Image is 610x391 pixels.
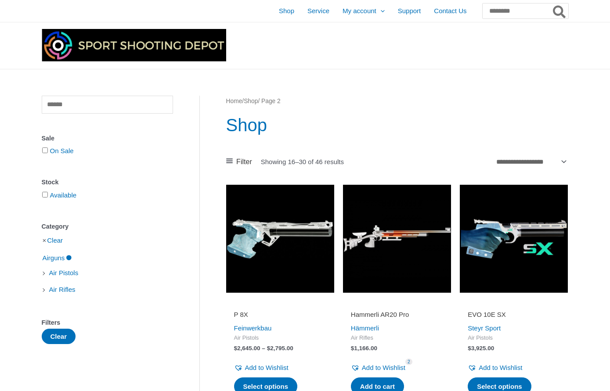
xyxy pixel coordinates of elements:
[226,96,568,107] nav: Breadcrumb
[267,345,293,352] bdi: 2,795.00
[351,345,377,352] bdi: 1,166.00
[234,310,326,319] h2: P 8X
[351,345,354,352] span: $
[42,329,76,344] button: Clear
[405,359,412,365] span: 2
[351,334,443,342] span: Air Rifles
[42,29,226,61] img: Sport Shooting Depot
[468,334,560,342] span: Air Pistols
[48,269,79,276] a: Air Pistols
[351,324,379,332] a: Hämmerli
[468,310,560,319] h2: EVO 10E SX
[493,155,568,168] select: Shop order
[236,155,252,169] span: Filter
[42,316,173,329] div: Filters
[343,185,451,293] img: Hämmerli AR20 Pro
[226,113,568,137] h1: Shop
[234,310,326,322] a: P 8X
[42,132,173,145] div: Sale
[234,298,326,308] iframe: Customer reviews powered by Trustpilot
[226,185,334,293] img: P 8X
[351,310,443,322] a: Hammerli AR20 Pro
[551,4,568,18] button: Search
[234,334,326,342] span: Air Pistols
[262,345,265,352] span: –
[261,158,344,165] p: Showing 16–30 of 46 results
[42,147,48,153] input: On Sale
[351,298,443,308] iframe: Customer reviews powered by Trustpilot
[244,98,258,104] a: Shop
[50,147,74,154] a: On Sale
[47,237,63,244] a: Clear
[468,345,471,352] span: $
[351,310,443,319] h2: Hammerli AR20 Pro
[468,324,501,332] a: Steyr Sport
[245,364,289,371] span: Add to Wishlist
[48,265,79,280] span: Air Pistols
[48,285,76,293] a: Air Rifles
[48,282,76,297] span: Air Rifles
[468,298,560,308] iframe: Customer reviews powered by Trustpilot
[42,254,73,261] a: Airguns
[479,364,522,371] span: Add to Wishlist
[362,364,405,371] span: Add to Wishlist
[226,98,242,104] a: Home
[234,345,238,352] span: $
[42,220,173,233] div: Category
[42,192,48,197] input: Available
[468,362,522,374] a: Add to Wishlist
[234,362,289,374] a: Add to Wishlist
[42,251,66,265] span: Airguns
[468,345,494,352] bdi: 3,925.00
[460,185,568,293] img: EVO 10E SX
[226,155,252,169] a: Filter
[234,324,272,332] a: Feinwerkbau
[234,345,260,352] bdi: 2,645.00
[267,345,271,352] span: $
[351,362,405,374] a: Add to Wishlist
[50,191,77,199] a: Available
[42,176,173,189] div: Stock
[468,310,560,322] a: EVO 10E SX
